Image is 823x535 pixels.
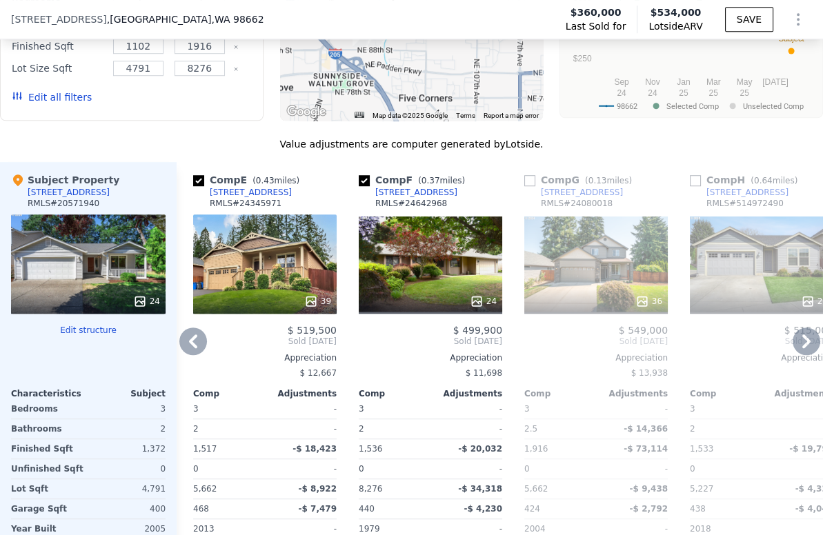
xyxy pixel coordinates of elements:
div: Comp [193,388,265,399]
button: Show Options [784,6,812,33]
span: $ 11,698 [466,368,502,378]
text: Unselected Comp [743,101,804,110]
text: [DATE] [762,77,789,87]
span: 3 [524,404,530,414]
div: [STREET_ADDRESS] [28,187,110,198]
button: Clear [233,66,239,72]
div: [STREET_ADDRESS] [375,187,457,198]
div: 39 [304,294,331,308]
div: Bedrooms [11,399,86,418]
div: 2 [91,419,166,438]
div: Appreciation [193,352,337,363]
span: 468 [193,504,209,514]
div: - [433,459,502,478]
text: Jan [677,77,690,87]
div: 2 [359,419,428,438]
span: $360,000 [571,6,622,19]
span: Map data ©2025 Google [373,112,448,119]
div: 24 [470,294,497,308]
div: Lot Size Sqft [12,59,105,78]
div: 1,372 [91,439,166,458]
div: - [433,399,502,418]
a: [STREET_ADDRESS] [193,187,292,198]
span: -$ 7,479 [299,504,337,514]
span: 5,662 [193,484,217,494]
span: -$ 8,922 [299,484,337,494]
div: - [599,399,668,418]
span: 0 [524,464,530,474]
span: 0.64 [754,176,773,185]
span: 0.43 [256,176,275,185]
span: 5,227 [690,484,713,494]
div: [STREET_ADDRESS] [541,187,623,198]
div: RMLS # 24345971 [210,198,281,209]
span: 3 [690,404,695,414]
div: Lot Sqft [11,479,86,498]
button: SAVE [725,7,773,32]
div: Garage Sqft [11,499,86,518]
div: - [433,419,502,438]
a: Open this area in Google Maps (opens a new window) [284,103,329,121]
div: 36 [635,294,662,308]
span: -$ 2,792 [630,504,668,514]
text: Mar [706,77,721,87]
text: $250 [573,54,592,63]
span: 0.37 [422,176,440,185]
button: Clear [233,44,239,50]
text: Subject [779,34,804,43]
div: - [268,399,337,418]
span: , WA 98662 [211,14,264,25]
span: 0 [359,464,364,474]
text: 24 [617,88,627,98]
span: $ 12,667 [300,368,337,378]
text: 25 [709,88,719,98]
span: Sold [DATE] [524,336,668,347]
div: [STREET_ADDRESS] [706,187,789,198]
div: Comp E [193,173,305,187]
div: Comp F [359,173,470,187]
a: Terms [456,112,475,119]
span: 438 [690,504,706,514]
div: 0 [91,459,166,478]
a: Report a map error [484,112,539,119]
text: May [737,77,753,87]
text: 25 [740,88,750,98]
div: Comp [524,388,596,399]
div: 2 [690,419,759,438]
div: Unfinished Sqft [11,459,86,478]
div: 2 [193,419,262,438]
button: Keyboard shortcuts [355,112,364,118]
span: Sold [DATE] [359,336,502,347]
div: RMLS # 20571940 [28,198,99,209]
span: -$ 9,438 [630,484,668,494]
div: 4,791 [91,479,166,498]
div: Subject [88,388,166,399]
div: - [599,459,668,478]
span: [STREET_ADDRESS] [11,12,107,26]
text: Nov [646,77,660,87]
span: -$ 4,230 [464,504,502,514]
span: $ 499,900 [453,325,502,336]
span: 1,533 [690,444,713,454]
div: Comp H [690,173,803,187]
div: 24 [133,294,160,308]
span: $534,000 [651,7,702,18]
div: - [268,459,337,478]
span: -$ 34,318 [458,484,502,494]
text: Selected Comp [666,101,719,110]
span: 3 [193,404,199,414]
span: 0 [193,464,199,474]
span: $ 13,938 [631,368,668,378]
span: 1,536 [359,444,382,454]
span: ( miles) [413,176,470,185]
span: $ 549,000 [619,325,668,336]
span: ( miles) [247,176,305,185]
span: , [GEOGRAPHIC_DATA] [107,12,264,26]
span: -$ 20,032 [458,444,502,454]
span: 1,916 [524,444,548,454]
span: ( miles) [745,176,803,185]
div: Comp [359,388,430,399]
span: 3 [359,404,364,414]
div: Adjustments [430,388,502,399]
span: 8,276 [359,484,382,494]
